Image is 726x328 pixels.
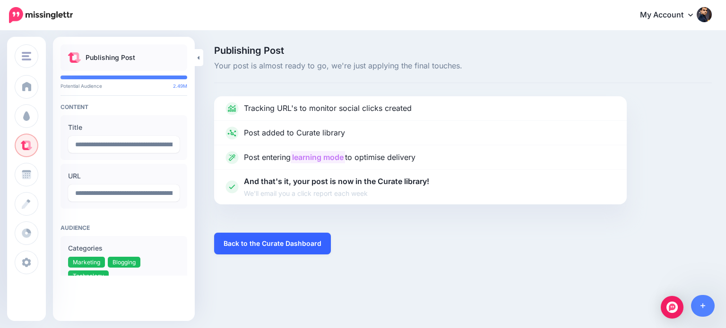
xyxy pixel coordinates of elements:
[68,243,180,254] label: Categories
[36,60,85,67] div: Domain Overview
[68,122,180,133] label: Title
[86,52,135,63] p: Publishing Post
[631,4,712,27] a: My Account
[661,296,683,319] div: Open Intercom Messenger
[60,224,187,231] h4: Audience
[73,272,104,279] span: Technology
[214,233,331,254] a: Back to the Curate Dashboard
[244,188,429,199] span: We'll email you a click report each week
[291,151,345,163] mark: learning mode
[15,25,23,32] img: website_grey.svg
[104,60,159,67] div: Keywords by Traffic
[173,83,187,89] span: 2.49M
[244,151,415,164] p: Post entering to optimise delivery
[26,15,46,23] div: v 4.0.25
[26,59,33,67] img: tab_domain_overview_orange.svg
[73,259,100,266] span: Marketing
[214,46,712,55] span: Publishing Post
[60,103,187,110] h4: Content
[15,15,23,23] img: logo_orange.svg
[68,52,81,63] img: curate.png
[94,59,102,67] img: tab_keywords_by_traffic_grey.svg
[244,127,345,139] p: Post added to Curate library
[60,83,187,89] p: Potential Audience
[22,52,31,60] img: menu.png
[244,102,412,115] p: Tracking URL's to monitor social clicks created
[68,170,180,182] label: URL
[112,259,136,266] span: Blogging
[244,176,429,199] p: And that's it, your post is now in the Curate library!
[25,25,104,32] div: Domain: [DOMAIN_NAME]
[214,60,712,72] span: Your post is almost ready to go, we're just applying the final touches.
[9,7,73,23] img: Missinglettr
